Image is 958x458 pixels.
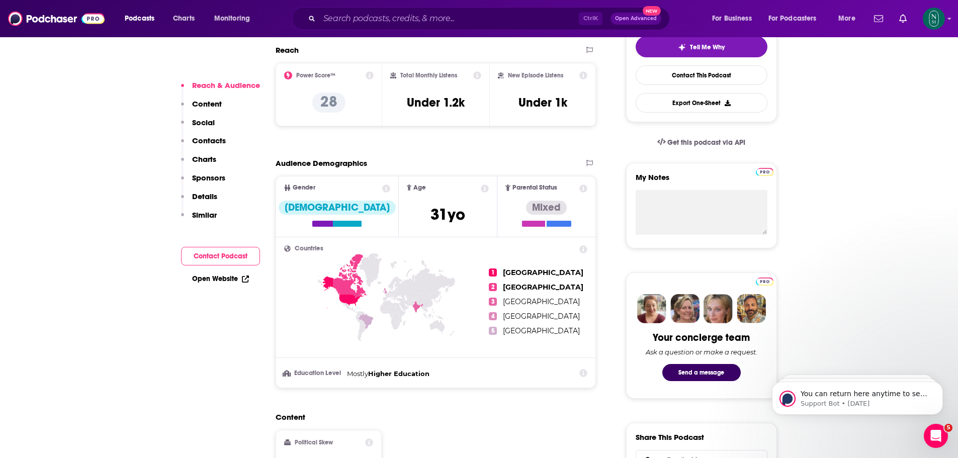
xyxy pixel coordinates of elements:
p: Similar [192,210,217,220]
button: tell me why sparkleTell Me Why [636,36,767,57]
p: Details [192,192,217,201]
a: Show notifications dropdown [870,10,887,27]
span: Mostly [347,370,368,378]
span: Ctrl K [579,12,602,25]
span: Higher Education [368,370,429,378]
button: open menu [207,11,263,27]
button: Contacts [181,136,226,154]
span: Age [413,185,426,191]
span: New [643,6,661,16]
p: 28 [312,93,345,113]
h2: Power Score™ [296,72,335,79]
button: Contact Podcast [181,247,260,265]
span: 4 [489,312,497,320]
span: 5 [489,327,497,335]
img: Podchaser - Follow, Share and Rate Podcasts [8,9,105,28]
button: open menu [705,11,764,27]
div: Your concierge team [653,331,750,344]
span: [GEOGRAPHIC_DATA] [503,268,583,277]
span: Monitoring [214,12,250,26]
button: open menu [118,11,167,27]
iframe: Intercom live chat [924,424,948,448]
h2: New Episode Listens [508,72,563,79]
a: Charts [166,11,201,27]
span: 5 [944,424,952,432]
h3: Share This Podcast [636,432,704,442]
span: For Business [712,12,752,26]
p: Contacts [192,136,226,145]
button: Reach & Audience [181,80,260,99]
span: For Podcasters [768,12,817,26]
span: Get this podcast via API [667,138,745,147]
div: Search podcasts, credits, & more... [301,7,679,30]
span: Parental Status [512,185,557,191]
input: Search podcasts, credits, & more... [319,11,579,27]
a: Contact This Podcast [636,65,767,85]
a: Show notifications dropdown [895,10,911,27]
span: Open Advanced [615,16,657,21]
img: Podchaser Pro [756,278,773,286]
span: 1 [489,268,497,277]
button: open menu [831,11,868,27]
a: Pro website [756,276,773,286]
button: Send a message [662,364,741,381]
h2: Content [276,412,588,422]
h3: Education Level [284,370,343,377]
span: Podcasts [125,12,154,26]
img: Barbara Profile [670,294,700,323]
iframe: Intercom notifications message [757,360,958,431]
img: tell me why sparkle [678,43,686,51]
p: Sponsors [192,173,225,182]
img: Jules Profile [704,294,733,323]
span: Logged in as NewtonStreet [923,8,945,30]
p: Reach & Audience [192,80,260,90]
button: open menu [762,11,831,27]
span: 3 [489,298,497,306]
h3: Under 1.2k [407,95,465,110]
button: Charts [181,154,216,173]
span: 31 yo [430,205,465,224]
span: Charts [173,12,195,26]
img: Podchaser Pro [756,168,773,176]
span: More [838,12,855,26]
h3: Under 1k [518,95,567,110]
div: Mixed [526,201,567,215]
p: Charts [192,154,216,164]
button: Similar [181,210,217,229]
div: Ask a question or make a request. [646,348,757,356]
span: Countries [295,245,323,252]
img: Jon Profile [737,294,766,323]
button: Open AdvancedNew [611,13,661,25]
span: [GEOGRAPHIC_DATA] [503,312,580,321]
span: [GEOGRAPHIC_DATA] [503,297,580,306]
button: Details [181,192,217,210]
h2: Total Monthly Listens [400,72,457,79]
h2: Audience Demographics [276,158,367,168]
h2: Reach [276,45,299,55]
button: Sponsors [181,173,225,192]
span: [GEOGRAPHIC_DATA] [503,283,583,292]
span: Tell Me Why [690,43,725,51]
p: Content [192,99,222,109]
button: Export One-Sheet [636,93,767,113]
a: Open Website [192,274,249,283]
button: Social [181,118,215,136]
a: Pro website [756,166,773,176]
label: My Notes [636,172,767,190]
a: Get this podcast via API [649,130,754,155]
p: Social [192,118,215,127]
img: Sydney Profile [637,294,666,323]
div: [DEMOGRAPHIC_DATA] [279,201,396,215]
button: Content [181,99,222,118]
img: User Profile [923,8,945,30]
button: Show profile menu [923,8,945,30]
span: [GEOGRAPHIC_DATA] [503,326,580,335]
span: 2 [489,283,497,291]
span: Gender [293,185,315,191]
h2: Political Skew [295,439,333,446]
